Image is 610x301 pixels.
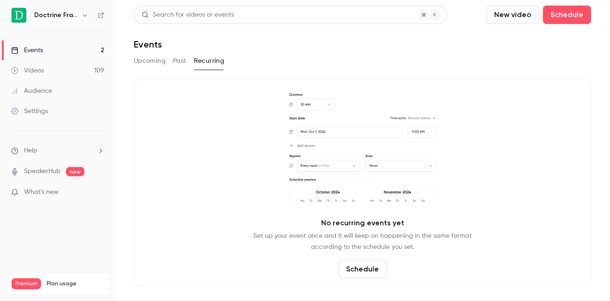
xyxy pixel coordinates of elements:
[93,188,104,197] iframe: Noticeable Trigger
[12,278,41,289] span: Premium
[11,86,52,96] div: Audience
[24,146,37,156] span: Help
[11,107,48,116] div: Settings
[194,54,225,68] button: Recurring
[142,10,234,20] div: Search for videos or events
[11,66,44,75] div: Videos
[47,280,104,288] span: Plan usage
[24,187,59,197] span: What's new
[339,260,387,278] button: Schedule
[134,39,162,50] h1: Events
[254,230,472,253] p: Set up your event once and it will keep on happening in the same format according to the schedule...
[12,8,26,23] img: Doctrine France
[34,11,78,20] h6: Doctrine France
[321,217,404,229] p: No recurring events yet
[66,167,84,176] span: new
[11,146,104,156] li: help-dropdown-opener
[487,6,539,24] button: New video
[173,54,186,68] button: Past
[24,167,60,176] a: SpeakerHub
[11,46,43,55] div: Events
[543,6,592,24] button: Schedule
[134,54,166,68] button: Upcoming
